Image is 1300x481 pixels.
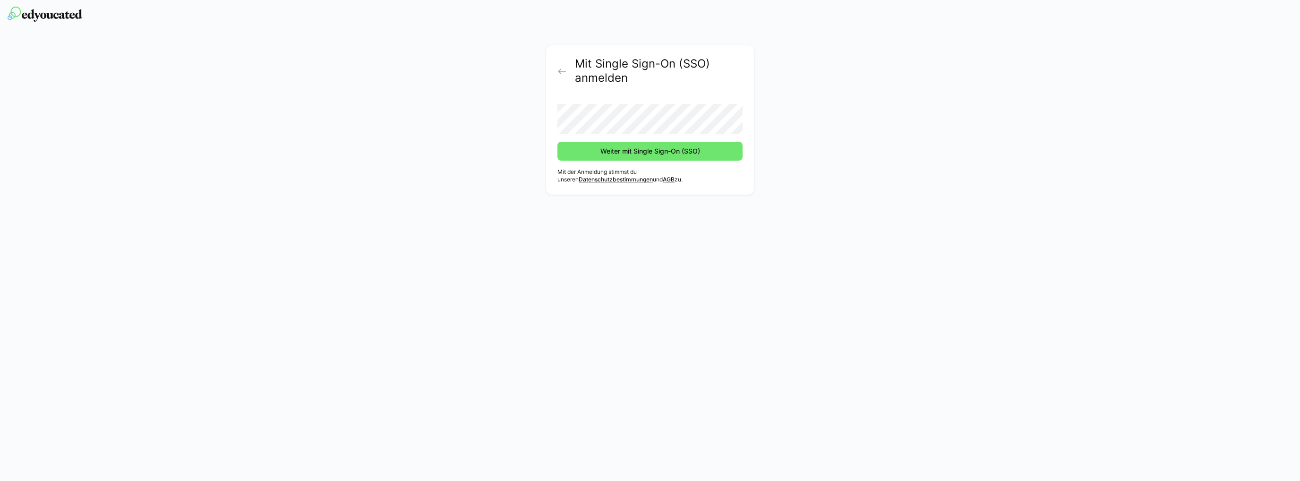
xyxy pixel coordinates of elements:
[557,168,743,183] p: Mit der Anmeldung stimmst du unseren und zu.
[557,142,743,161] button: Weiter mit Single Sign-On (SSO)
[575,57,743,85] h2: Mit Single Sign-On (SSO) anmelden
[663,176,675,183] a: AGB
[599,146,701,156] span: Weiter mit Single Sign-On (SSO)
[8,7,82,22] img: edyoucated
[579,176,653,183] a: Datenschutzbestimmungen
